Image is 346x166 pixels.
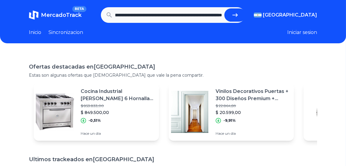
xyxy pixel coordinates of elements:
p: -0,51% [89,118,101,123]
p: Vinilos Decorativos Puertas + 300 Diseños Premium + Regalo! [216,88,289,102]
h1: Ultimos trackeados en [GEOGRAPHIC_DATA] [29,155,317,164]
a: MercadoTrackBETA [29,10,82,20]
p: $ 849.500,00 [81,109,154,115]
a: Inicio [29,29,41,36]
img: MercadoTrack [29,10,39,20]
span: [GEOGRAPHIC_DATA] [263,11,317,19]
p: $ 853.833,00 [81,103,154,108]
p: Hace un día [81,131,154,136]
span: MercadoTrack [41,12,82,18]
p: $ 22.864,89 [216,103,289,108]
button: Iniciar sesion [287,29,317,36]
img: Featured image [169,91,211,133]
p: -9,91% [223,118,236,123]
a: Featured imageCocina Industrial [PERSON_NAME] 6 Hornallas Cf 100 Zona Sur$ 853.833,00$ 849.500,00... [34,83,159,141]
p: $ 20.599,00 [216,109,289,115]
a: Featured imageVinilos Decorativos Puertas + 300 Diseños Premium + Regalo!$ 22.864,89$ 20.599,00-9... [169,83,294,141]
span: BETA [72,6,86,12]
p: Estas son algunas ofertas que [DEMOGRAPHIC_DATA] que vale la pena compartir. [29,72,317,78]
p: Hace un día [216,131,289,136]
a: Sincronizacion [48,29,83,36]
h1: Ofertas destacadas en [GEOGRAPHIC_DATA] [29,63,317,71]
button: [GEOGRAPHIC_DATA] [254,11,317,19]
p: Cocina Industrial [PERSON_NAME] 6 Hornallas Cf 100 Zona Sur [81,88,154,102]
img: Featured image [304,91,346,133]
img: Argentina [254,13,262,17]
img: Featured image [34,91,76,133]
